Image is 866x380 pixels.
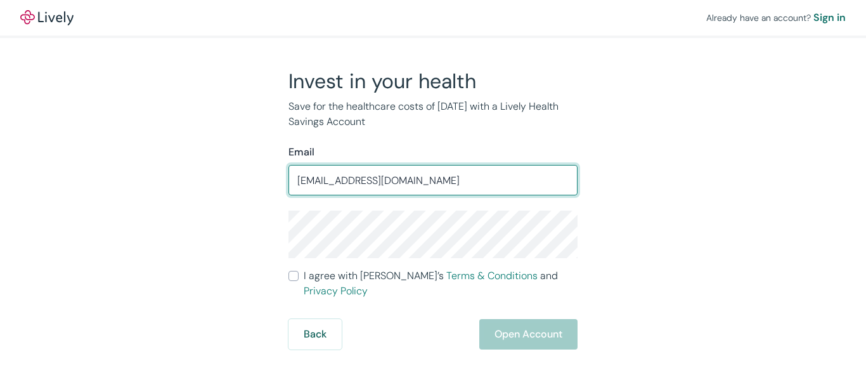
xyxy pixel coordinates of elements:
[20,10,74,25] a: LivelyLively
[288,99,578,129] p: Save for the healthcare costs of [DATE] with a Lively Health Savings Account
[446,269,538,282] a: Terms & Conditions
[288,69,578,94] h2: Invest in your health
[20,10,74,25] img: Lively
[304,284,368,298] a: Privacy Policy
[813,10,846,25] a: Sign in
[288,145,314,160] label: Email
[304,268,578,299] span: I agree with [PERSON_NAME]’s and
[288,319,342,350] button: Back
[706,10,846,25] div: Already have an account?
